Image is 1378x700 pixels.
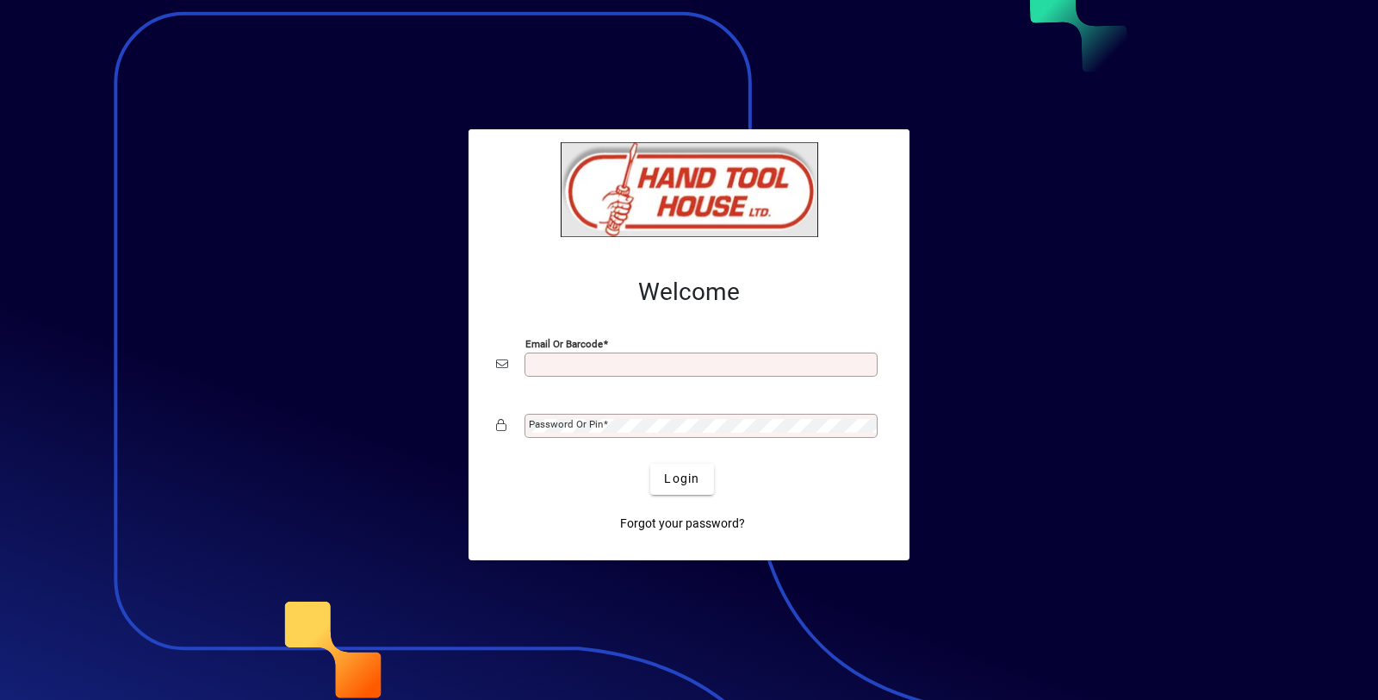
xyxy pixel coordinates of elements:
[525,337,603,349] mat-label: Email or Barcode
[529,418,603,430] mat-label: Password or Pin
[613,509,752,540] a: Forgot your password?
[664,470,699,488] span: Login
[496,278,882,307] h2: Welcome
[650,464,713,495] button: Login
[620,515,745,533] span: Forgot your password?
